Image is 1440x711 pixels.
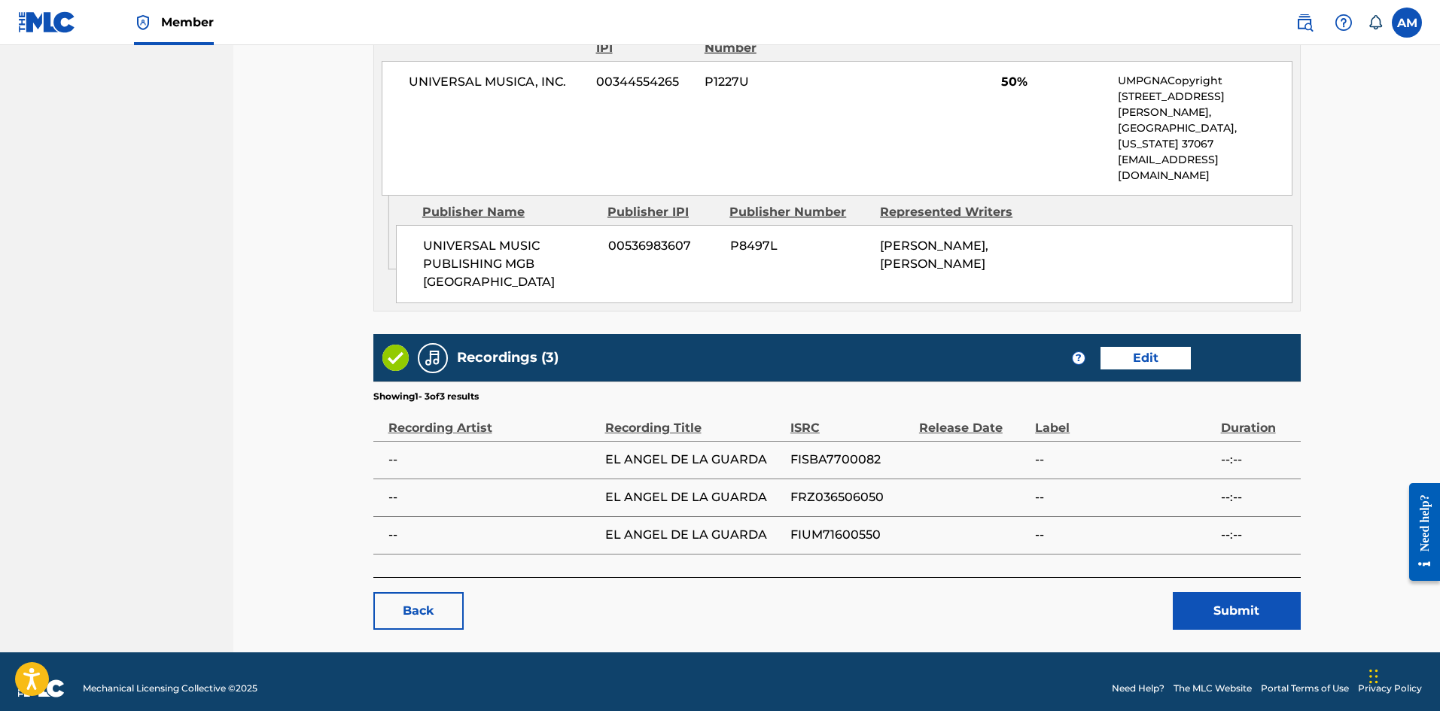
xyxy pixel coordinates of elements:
[790,526,912,544] span: FIUM71600550
[424,349,442,367] img: Recordings
[919,403,1027,437] div: Release Date
[605,488,783,506] span: EL ANGEL DE LA GUARDA
[1001,73,1107,91] span: 50%
[382,345,409,371] img: Valid
[730,237,869,255] span: P8497L
[1295,14,1314,32] img: search
[373,592,464,630] a: Back
[1221,488,1293,506] span: --:--
[1118,73,1291,89] p: UMPGNACopyright
[705,73,837,91] span: P1227U
[1035,403,1213,437] div: Label
[1118,89,1291,120] p: [STREET_ADDRESS][PERSON_NAME],
[1112,682,1164,695] a: Need Help?
[388,403,598,437] div: Recording Artist
[790,488,912,506] span: FRZ036506050
[388,451,598,469] span: --
[1035,451,1213,469] span: --
[409,73,586,91] span: UNIVERSAL MUSICA, INC.
[423,237,597,291] span: UNIVERSAL MUSIC PUBLISHING MGB [GEOGRAPHIC_DATA]
[83,682,257,695] span: Mechanical Licensing Collective © 2025
[1174,682,1252,695] a: The MLC Website
[1358,682,1422,695] a: Privacy Policy
[596,73,693,91] span: 00344554265
[729,203,869,221] div: Publisher Number
[1392,8,1422,38] div: User Menu
[134,14,152,32] img: Top Rightsholder
[388,526,598,544] span: --
[457,349,559,366] h5: Recordings (3)
[1221,526,1293,544] span: --:--
[607,203,718,221] div: Publisher IPI
[608,237,719,255] span: 00536983607
[1289,8,1320,38] a: Public Search
[1221,403,1293,437] div: Duration
[1398,472,1440,593] iframe: Resource Center
[1221,451,1293,469] span: --:--
[422,203,596,221] div: Publisher Name
[1073,352,1085,364] span: ?
[1035,488,1213,506] span: --
[1329,8,1359,38] div: Help
[18,11,76,33] img: MLC Logo
[880,203,1019,221] div: Represented Writers
[605,403,783,437] div: Recording Title
[1261,682,1349,695] a: Portal Terms of Use
[1118,152,1291,184] p: [EMAIL_ADDRESS][DOMAIN_NAME]
[1118,120,1291,152] p: [GEOGRAPHIC_DATA], [US_STATE] 37067
[373,390,479,403] p: Showing 1 - 3 of 3 results
[388,488,598,506] span: --
[1365,639,1440,711] iframe: Chat Widget
[1173,592,1301,630] button: Submit
[161,14,214,31] span: Member
[1368,15,1383,30] div: Notifications
[1335,14,1353,32] img: help
[1369,654,1378,699] div: Drag
[605,526,783,544] span: EL ANGEL DE LA GUARDA
[605,451,783,469] span: EL ANGEL DE LA GUARDA
[790,451,912,469] span: FISBA7700082
[1101,347,1191,369] a: Edit
[1035,526,1213,544] span: --
[880,239,988,271] span: [PERSON_NAME], [PERSON_NAME]
[790,403,912,437] div: ISRC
